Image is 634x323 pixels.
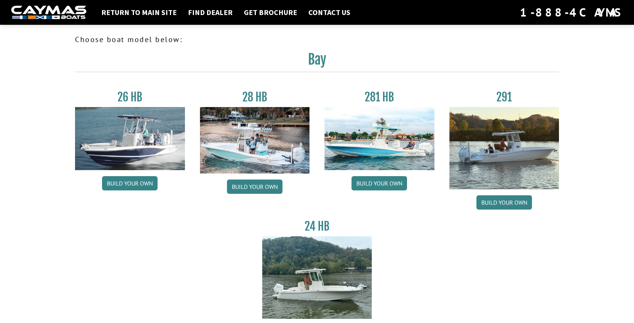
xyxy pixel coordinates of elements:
[184,8,236,17] a: Find Dealer
[11,6,86,20] img: white-logo-c9c8dbefe5ff5ceceb0f0178aa75bf4bb51f6bca0971e226c86eb53dfe498488.png
[75,107,185,170] img: 26_new_photo_resized.jpg
[75,51,559,72] h2: Bay
[102,176,158,190] a: Build your own
[305,8,354,17] a: Contact Us
[75,90,185,104] h3: 26 HB
[200,90,310,104] h3: 28 HB
[449,107,559,189] img: 291_Thumbnail.jpg
[262,236,372,318] img: 24_HB_thumbnail.jpg
[227,180,282,194] a: Build your own
[240,8,301,17] a: Get Brochure
[325,90,434,104] h3: 281 HB
[476,195,532,210] a: Build your own
[325,107,434,170] img: 28-hb-twin.jpg
[352,176,407,190] a: Build your own
[75,34,559,45] p: Choose boat model below:
[449,90,559,104] h3: 291
[98,8,180,17] a: Return to main site
[200,107,310,174] img: 28_hb_thumbnail_for_caymas_connect.jpg
[520,4,623,21] div: 1-888-4CAYMAS
[262,219,372,233] h3: 24 HB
